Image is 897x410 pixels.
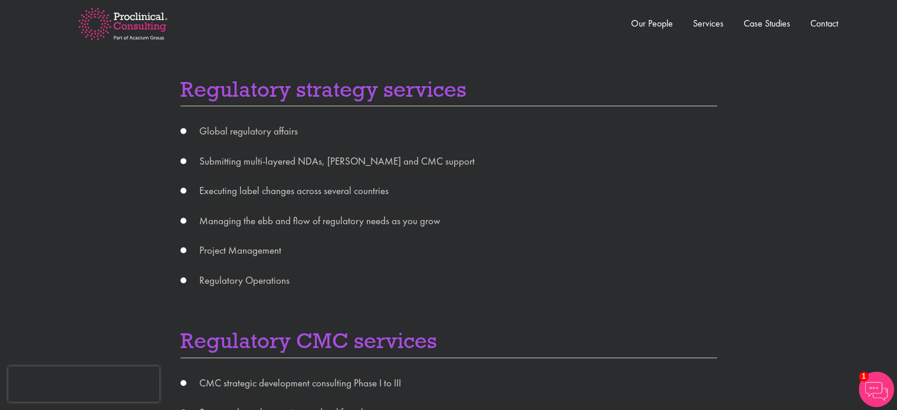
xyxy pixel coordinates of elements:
li: Managing the ebb and flow of regulatory needs as you grow [180,214,717,229]
a: Case Studies [744,17,790,29]
li: Executing label changes across several countries [180,183,717,199]
li: Submitting multi-layered NDAs, [PERSON_NAME] and CMC support [180,154,717,169]
iframe: reCAPTCHA [8,366,159,402]
span: 1 [859,372,869,382]
li: Regulatory Operations [180,273,717,288]
h4: Regulatory strategy services [180,78,717,106]
h4: Regulatory CMC services [180,329,717,357]
a: Services [693,17,724,29]
li: CMC strategic development consulting Phase I to III [180,376,717,391]
li: Global regulatory affairs [180,124,717,139]
a: Our People [631,17,673,29]
li: Project Management [180,243,717,258]
a: Privacy Policy [80,123,136,133]
a: Contact [810,17,838,29]
img: Chatbot [859,372,894,407]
